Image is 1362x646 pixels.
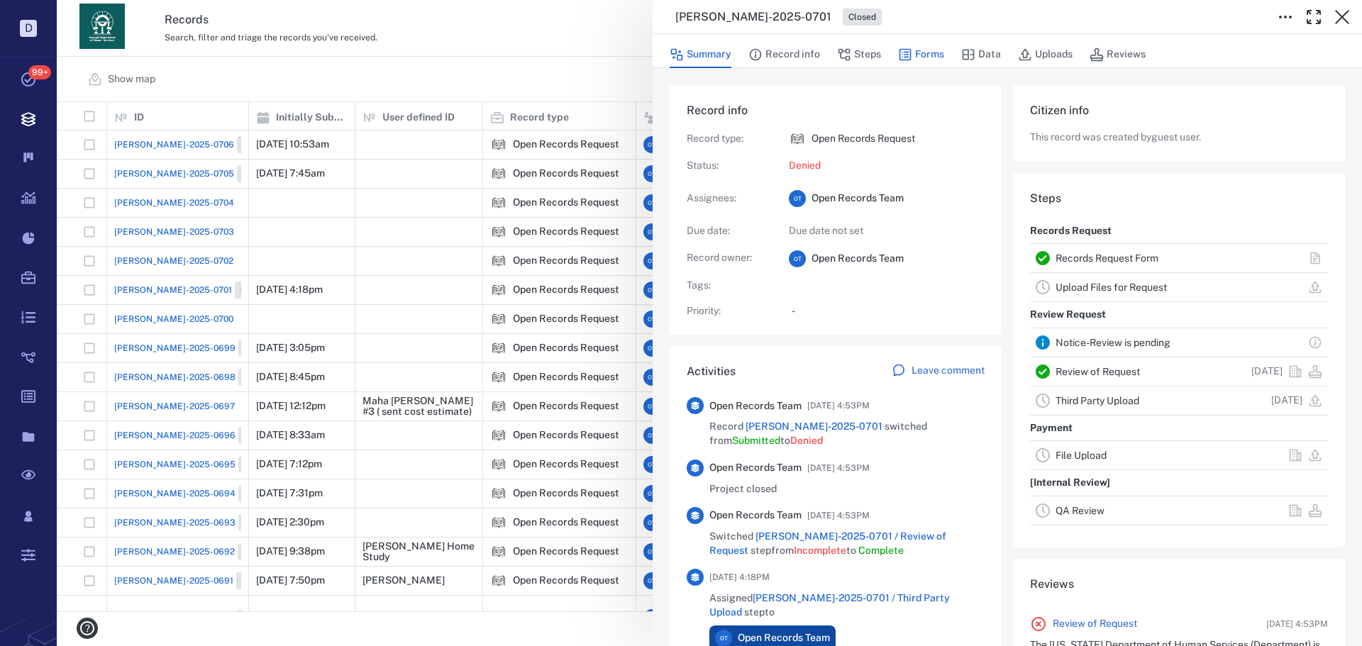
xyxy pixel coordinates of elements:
[1056,450,1107,461] a: File Upload
[1013,173,1345,559] div: StepsRecords RequestRecords Request FormUpload Files for RequestReview RequestNotice-Review is pe...
[912,364,985,378] p: Leave comment
[709,420,985,447] span: Record switched from to
[748,41,820,68] button: Record info
[32,10,61,23] span: Help
[812,252,904,266] span: Open Records Team
[789,130,806,147] img: icon Open Records Request
[687,132,772,146] p: Record type :
[687,251,772,265] p: Record owner :
[794,545,846,556] span: Incomplete
[670,85,1002,346] div: Record infoRecord type:icon Open Records RequestOpen Records RequestStatus:DeniedAssignees:OTOpen...
[687,279,772,293] p: Tags :
[789,224,985,238] p: Due date not set
[807,397,870,414] span: [DATE] 4:53PM
[961,41,1001,68] button: Data
[1053,617,1137,631] a: Review of Request
[1300,3,1328,31] button: Toggle Fullscreen
[1030,525,1107,551] p: Record Delivery
[709,569,770,586] span: [DATE] 4:18PM
[792,304,985,318] p: -
[1030,302,1106,328] p: Review Request
[709,530,946,556] a: [PERSON_NAME]-2025-0701 / Review of Request
[789,250,806,267] div: O T
[687,191,772,206] p: Assignees :
[1030,416,1073,441] p: Payment
[687,304,772,318] p: Priority :
[709,530,985,557] span: Switched step from to
[709,399,802,413] span: Open Records Team
[687,224,772,238] p: Due date :
[709,508,802,523] span: Open Records Team
[709,592,950,618] a: [PERSON_NAME]-2025-0701 / Third Party Upload
[670,41,731,68] button: Summary
[837,41,881,68] button: Steps
[687,159,772,173] p: Status :
[1030,102,1328,119] h6: Citizen info
[709,482,777,496] span: Project closed
[20,20,37,37] p: D
[790,435,823,446] span: Denied
[1056,395,1139,406] a: Third Party Upload
[789,190,806,207] div: O T
[28,65,51,79] span: 99+
[898,41,944,68] button: Forms
[675,9,831,26] h3: [PERSON_NAME]-2025-0701
[1056,282,1167,293] a: Upload Files for Request
[1030,470,1110,496] p: [Internal Review]
[789,159,985,173] p: Denied
[1030,130,1328,145] p: This record was created by guest user .
[1271,3,1300,31] button: Toggle to Edit Boxes
[812,191,904,206] span: Open Records Team
[1056,505,1104,516] a: QA Review
[1013,85,1345,173] div: Citizen infoThis record was created byguest user.
[892,363,985,380] a: Leave comment
[812,132,915,146] p: Open Records Request
[709,461,802,475] span: Open Records Team
[687,102,985,119] h6: Record info
[746,421,882,432] a: [PERSON_NAME]-2025-0701
[846,11,879,23] span: Closed
[1056,337,1170,348] a: Notice-Review is pending
[732,435,780,446] span: Submitted
[1090,41,1146,68] button: Reviews
[1030,576,1328,593] h6: Reviews
[709,591,985,619] span: Assigned step to
[1030,190,1328,207] h6: Steps
[1266,618,1328,630] span: [DATE] 4:53PM
[738,631,830,645] span: Open Records Team
[789,130,806,147] div: Open Records Request
[858,545,904,556] span: Complete
[1018,41,1073,68] button: Uploads
[1271,394,1302,408] p: [DATE]
[1056,366,1140,377] a: Review of Request
[807,460,870,477] span: [DATE] 4:53PM
[1056,252,1158,264] a: Records Request Form
[1030,218,1112,244] p: Records Request
[1328,3,1356,31] button: Close
[807,507,870,524] span: [DATE] 4:53PM
[687,363,736,380] h6: Activities
[1251,364,1283,379] p: [DATE]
